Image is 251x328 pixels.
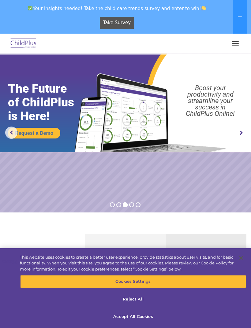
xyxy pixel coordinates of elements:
a: Request a Demo [8,128,60,138]
span: Your insights needed! Take the child care trends survey and enter to win! [2,2,232,14]
rs-layer: Boost your productivity and streamline your success in ChildPlus Online! [173,85,248,117]
rs-layer: The Future of ChildPlus is Here! [8,82,88,123]
img: ChildPlus by Procare Solutions [9,36,38,51]
img: ✅ [28,6,32,10]
span: Take Survey [103,17,131,28]
button: Cookies Settings [20,275,246,288]
button: Close [234,251,248,265]
button: Accept All Cookies [20,310,246,323]
div: This website uses cookies to create a better user experience, provide statistics about user visit... [20,254,234,272]
img: 👏 [201,6,206,10]
a: Take Survey [100,17,134,29]
button: Reject All [20,293,246,306]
